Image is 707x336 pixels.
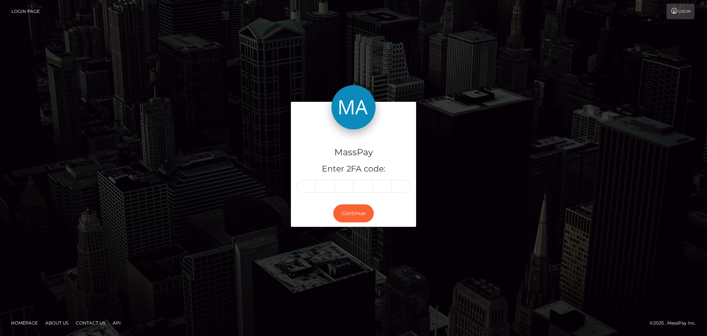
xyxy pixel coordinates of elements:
[110,317,124,329] a: API
[11,4,40,19] a: Login Page
[296,146,411,159] h4: MassPay
[73,317,108,329] a: Contact Us
[42,317,71,329] a: About Us
[650,319,701,327] div: © 2025 , MassPay Inc.
[8,317,41,329] a: Homepage
[333,204,374,222] button: Continue
[666,4,694,19] a: Login
[296,163,411,175] h5: Enter 2FA code:
[331,85,376,129] img: MassPay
